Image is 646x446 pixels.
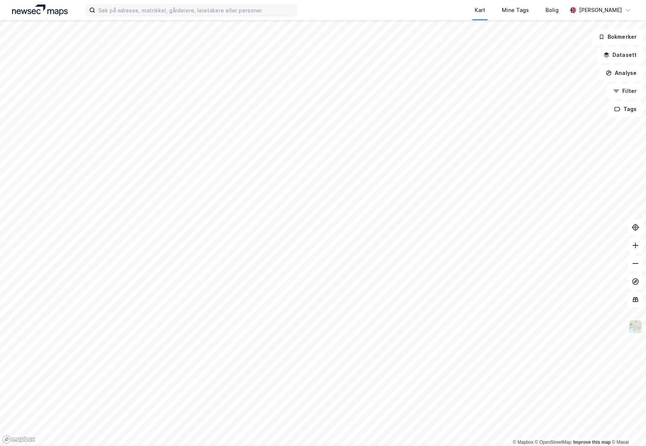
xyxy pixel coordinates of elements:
[95,5,296,16] input: Søk på adresse, matrikkel, gårdeiere, leietakere eller personer
[545,6,559,15] div: Bolig
[608,410,646,446] iframe: Chat Widget
[502,6,529,15] div: Mine Tags
[608,410,646,446] div: Kontrollprogram for chat
[12,5,68,16] img: logo.a4113a55bc3d86da70a041830d287a7e.svg
[475,6,485,15] div: Kart
[579,6,622,15] div: [PERSON_NAME]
